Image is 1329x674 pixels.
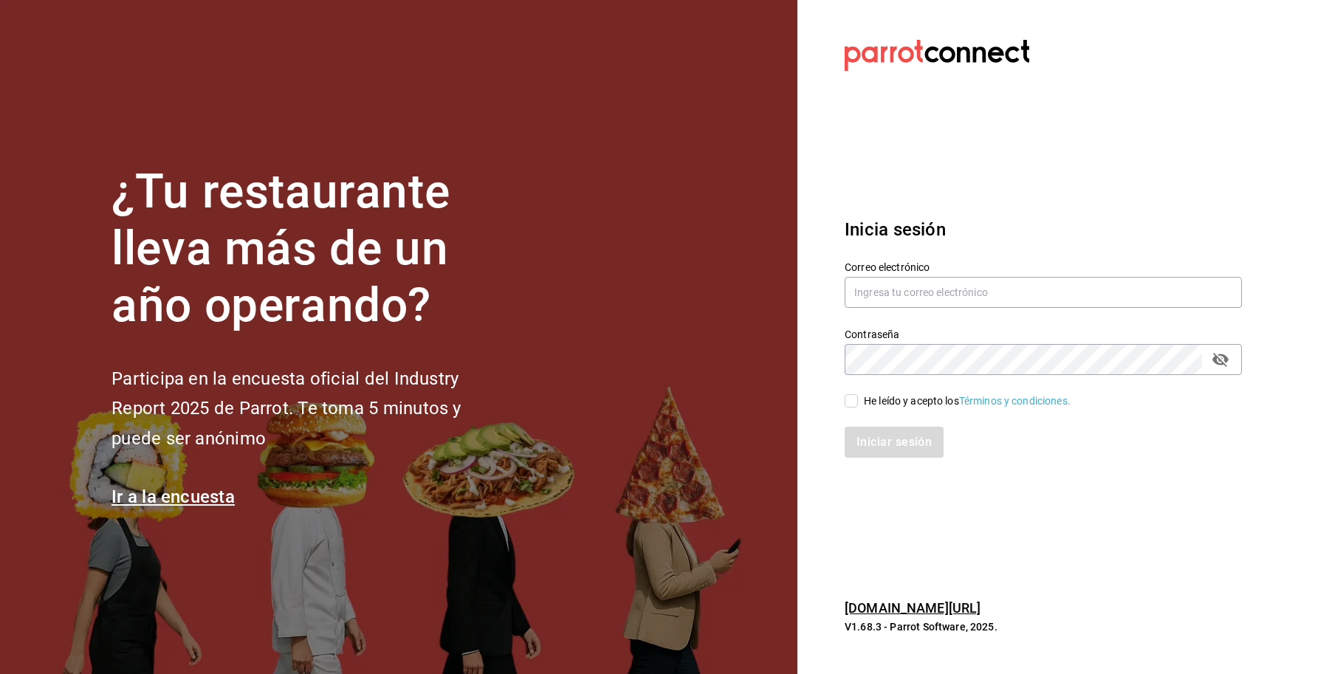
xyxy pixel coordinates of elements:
input: Ingresa tu correo electrónico [845,277,1242,308]
h2: Participa en la encuesta oficial del Industry Report 2025 de Parrot. Te toma 5 minutos y puede se... [111,364,510,454]
a: Términos y condiciones. [959,395,1071,407]
label: Contraseña [845,329,1242,340]
label: Correo electrónico [845,262,1242,272]
h3: Inicia sesión [845,216,1242,243]
button: passwordField [1208,347,1233,372]
p: V1.68.3 - Parrot Software, 2025. [845,619,1242,634]
h1: ¿Tu restaurante lleva más de un año operando? [111,164,510,334]
a: Ir a la encuesta [111,486,235,507]
a: [DOMAIN_NAME][URL] [845,600,981,616]
div: He leído y acepto los [864,393,1071,409]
